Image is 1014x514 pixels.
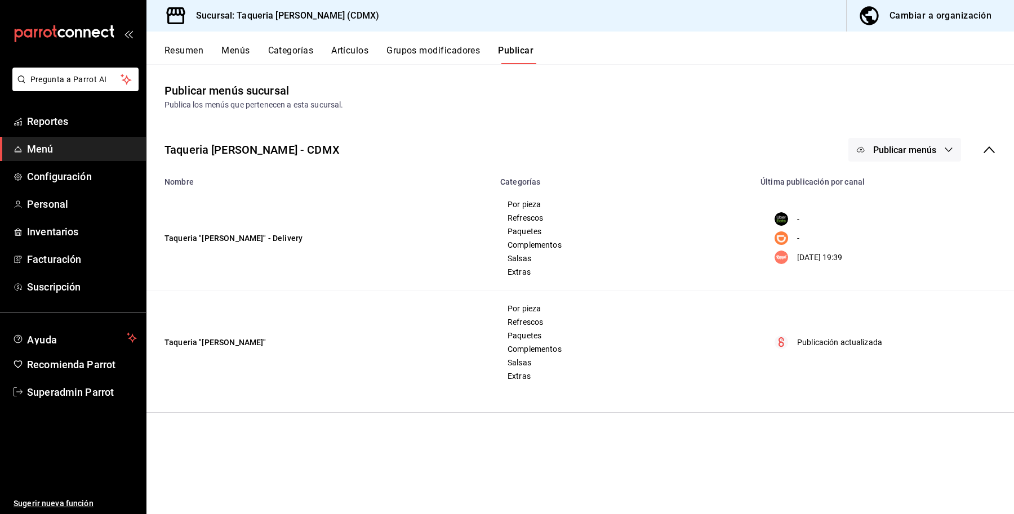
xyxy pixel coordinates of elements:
[848,138,961,162] button: Publicar menús
[754,171,1014,186] th: Última publicación por canal
[27,224,137,239] span: Inventarios
[890,8,991,24] div: Cambiar a organización
[27,385,137,400] span: Superadmin Parrot
[164,99,996,111] div: Publica los menús que pertenecen a esta sucursal.
[27,357,137,372] span: Recomienda Parrot
[164,141,340,158] div: Taqueria [PERSON_NAME] - CDMX
[508,200,740,208] span: Por pieza
[187,9,379,23] h3: Sucursal: Taqueria [PERSON_NAME] (CDMX)
[146,290,493,395] td: Taqueria "[PERSON_NAME]"
[797,337,882,348] p: Publicación actualizada
[146,171,1014,394] table: menu maker table for brand
[27,169,137,184] span: Configuración
[331,45,368,64] button: Artículos
[27,141,137,157] span: Menú
[386,45,480,64] button: Grupos modificadores
[268,45,314,64] button: Categorías
[12,68,139,91] button: Pregunta a Parrot AI
[508,345,740,353] span: Complementos
[498,45,533,64] button: Publicar
[797,233,799,244] p: -
[164,45,1014,64] div: navigation tabs
[221,45,250,64] button: Menús
[8,82,139,93] a: Pregunta a Parrot AI
[493,171,754,186] th: Categorías
[164,45,203,64] button: Resumen
[508,241,740,249] span: Complementos
[146,186,493,290] td: Taqueria "[PERSON_NAME]" - Delivery
[797,213,799,225] p: -
[508,214,740,222] span: Refrescos
[30,74,121,86] span: Pregunta a Parrot AI
[27,114,137,129] span: Reportes
[14,498,137,509] span: Sugerir nueva función
[124,29,133,38] button: open_drawer_menu
[508,268,740,276] span: Extras
[27,279,137,294] span: Suscripción
[508,227,740,235] span: Paquetes
[873,145,936,155] span: Publicar menús
[508,305,740,312] span: Por pieza
[508,254,740,262] span: Salsas
[508,318,740,326] span: Refrescos
[797,252,843,263] p: [DATE] 19:39
[164,82,289,99] div: Publicar menús sucursal
[508,372,740,380] span: Extras
[27,331,122,345] span: Ayuda
[508,359,740,366] span: Salsas
[146,171,493,186] th: Nombre
[27,252,137,267] span: Facturación
[508,332,740,339] span: Paquetes
[27,196,137,212] span: Personal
